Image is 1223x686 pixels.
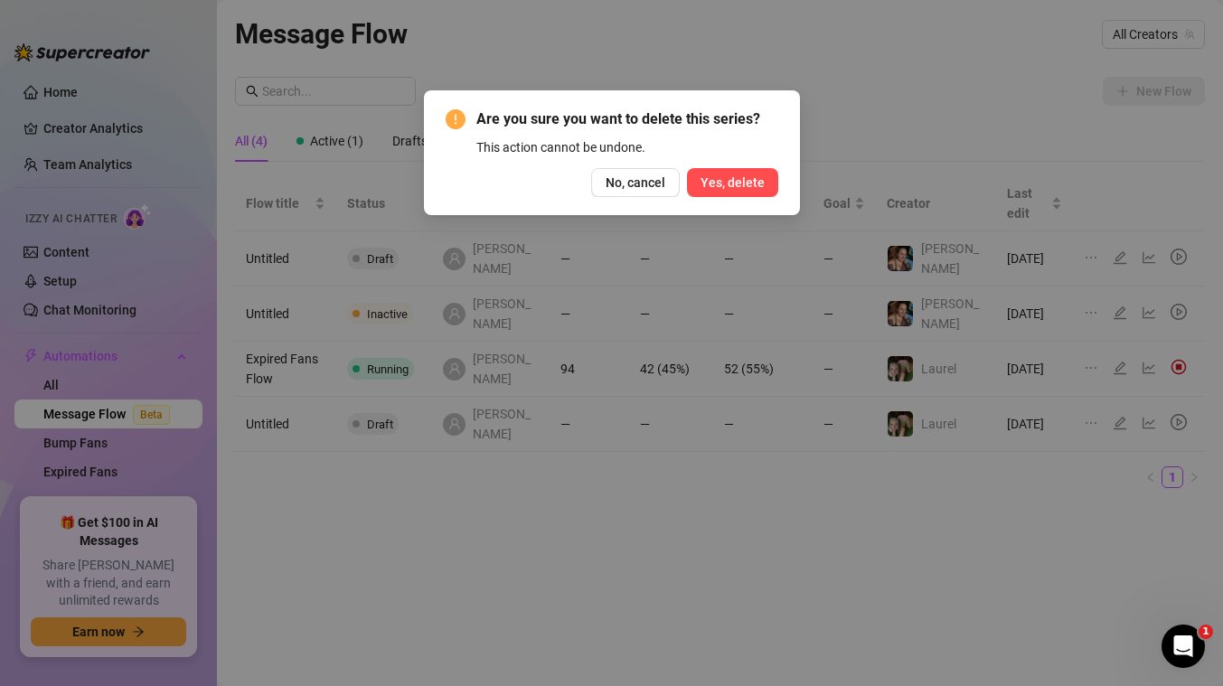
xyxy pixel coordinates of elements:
span: Are you sure you want to delete this series? [476,108,778,130]
iframe: Intercom live chat [1162,625,1205,668]
span: 1 [1199,625,1213,639]
button: No, cancel [591,168,680,197]
button: Yes, delete [687,168,778,197]
span: Yes, delete [701,175,765,190]
span: exclamation-circle [446,109,466,129]
span: No, cancel [606,175,665,190]
div: This action cannot be undone. [476,137,778,157]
